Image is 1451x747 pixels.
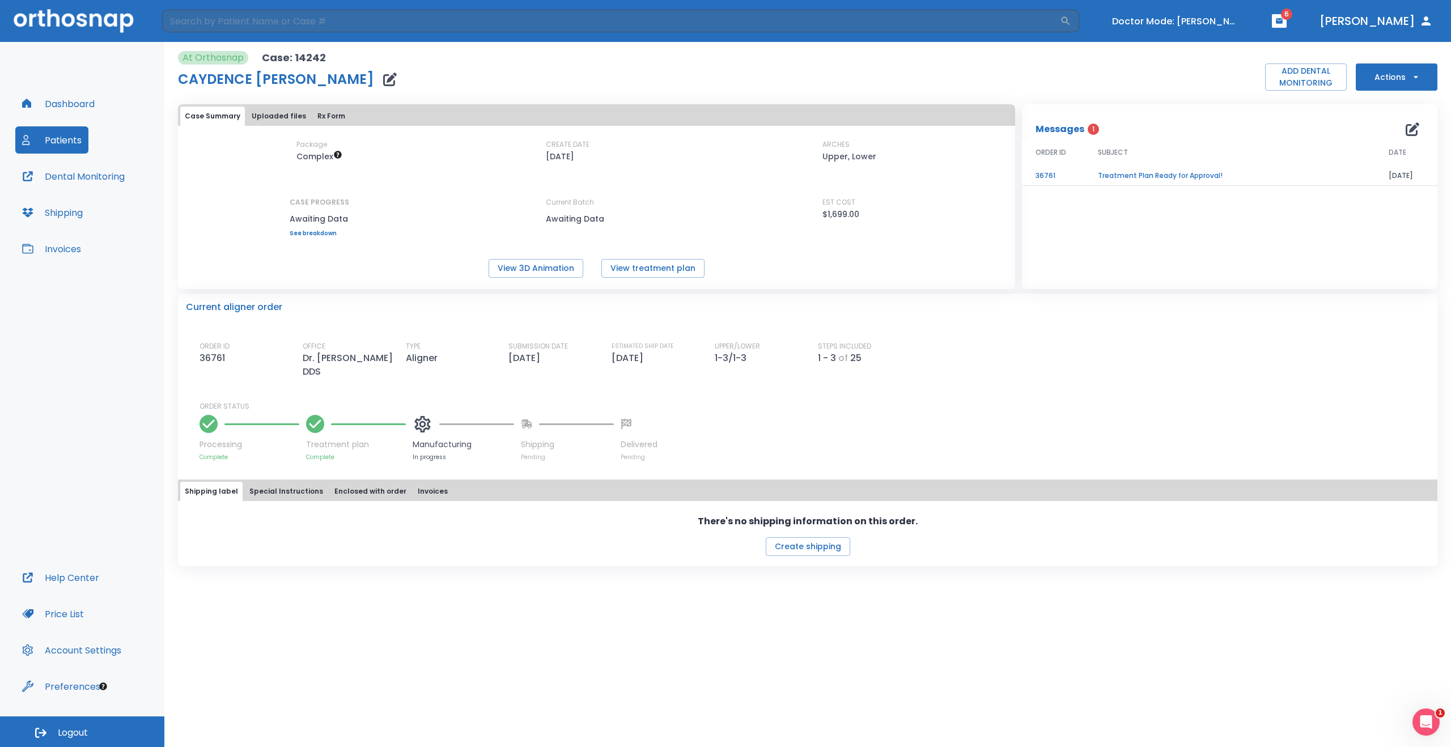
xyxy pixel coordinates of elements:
p: of [838,351,848,365]
p: $1,699.00 [822,207,859,221]
button: Preferences [15,673,107,700]
p: ORDER ID [200,341,230,351]
td: Treatment Plan Ready for Approval! [1084,166,1375,186]
p: OFFICE [303,341,325,351]
h1: CAYDENCE [PERSON_NAME] [178,73,374,86]
button: Shipping [15,199,90,226]
p: Pending [521,453,614,461]
p: TYPE [406,341,421,351]
img: Orthosnap [14,9,134,32]
p: Pending [621,453,657,461]
span: 6 [1281,9,1292,20]
a: See breakdown [290,230,349,237]
p: Upper, Lower [822,150,876,163]
button: Dental Monitoring [15,163,131,190]
span: 1 [1088,124,1099,135]
button: Shipping label [180,482,243,501]
p: Case: 14242 [262,51,326,65]
button: [PERSON_NAME] [1315,11,1437,31]
p: Package [296,139,327,150]
p: ORDER STATUS [200,401,1429,411]
p: [DATE] [508,351,545,365]
button: Help Center [15,564,106,591]
p: At Orthosnap [183,51,244,65]
p: 25 [850,351,862,365]
p: Complete [200,453,299,461]
p: STEPS INCLUDED [818,341,871,351]
button: Case Summary [180,107,245,126]
p: 36761 [200,351,230,365]
span: 1 [1436,708,1445,718]
input: Search by Patient Name or Case # [162,10,1060,32]
p: Awaiting Data [546,212,648,226]
p: Treatment plan [306,439,406,451]
p: Messages [1036,122,1084,136]
span: Logout [58,727,88,739]
span: ORDER ID [1036,147,1066,158]
div: tabs [180,482,1435,501]
span: SUBJECT [1098,147,1128,158]
p: In progress [413,453,514,461]
p: EST COST [822,197,855,207]
button: Actions [1356,63,1437,91]
p: [DATE] [546,150,574,163]
p: Processing [200,439,299,451]
td: 36761 [1022,166,1084,186]
p: 1 - 3 [818,351,836,365]
p: There's no shipping information on this order. [698,515,918,528]
button: Enclosed with order [330,482,411,501]
p: Aligner [406,351,442,365]
iframe: Intercom live chat [1412,708,1440,736]
button: Invoices [413,482,452,501]
p: Dr. [PERSON_NAME] DDS [303,351,399,379]
button: Uploaded files [247,107,311,126]
div: tabs [180,107,1013,126]
p: Complete [306,453,406,461]
p: CREATE DATE [546,139,589,150]
p: Current Batch [546,197,648,207]
div: Tooltip anchor [98,681,108,691]
button: Rx Form [313,107,350,126]
p: Awaiting Data [290,212,349,226]
span: DATE [1389,147,1406,158]
button: View treatment plan [601,259,705,278]
button: Create shipping [766,537,850,556]
button: Price List [15,600,91,627]
button: Dashboard [15,90,101,117]
p: Current aligner order [186,300,282,314]
p: Delivered [621,439,657,451]
button: Special Instructions [245,482,328,501]
button: View 3D Animation [489,259,583,278]
button: Invoices [15,235,88,262]
p: [DATE] [612,351,648,365]
button: Patients [15,126,88,154]
button: Account Settings [15,636,128,664]
p: Shipping [521,439,614,451]
p: UPPER/LOWER [715,341,760,351]
p: ARCHES [822,139,850,150]
p: CASE PROGRESS [290,197,349,207]
td: [DATE] [1375,166,1437,186]
p: ESTIMATED SHIP DATE [612,341,674,351]
span: Up to 50 Steps (100 aligners) [296,151,342,162]
p: Manufacturing [413,439,514,451]
button: Doctor Mode: [PERSON_NAME] [1108,12,1244,31]
p: 1-3/1-3 [715,351,751,365]
p: SUBMISSION DATE [508,341,568,351]
button: ADD DENTAL MONITORING [1265,63,1347,91]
